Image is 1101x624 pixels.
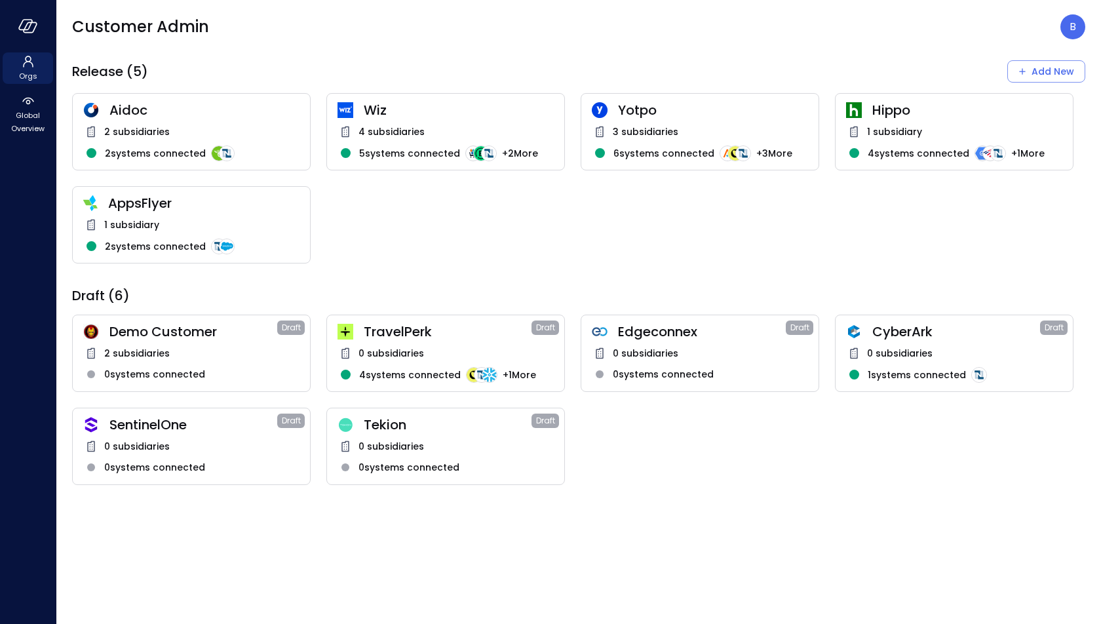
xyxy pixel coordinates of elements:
img: integration-logo [466,367,482,383]
span: 2 subsidiaries [104,125,170,139]
img: oujisyhxiqy1h0xilnqx [83,417,99,433]
img: integration-logo [971,367,987,383]
span: Draft (6) [72,287,130,304]
span: Tekion [364,416,531,433]
img: integration-logo [211,239,227,254]
span: Draft [536,321,555,334]
span: Demo Customer [109,323,277,340]
span: AppsFlyer [108,195,299,212]
span: 6 systems connected [613,146,714,161]
span: 0 systems connected [104,367,205,381]
div: Boaz [1060,14,1085,39]
span: Customer Admin [72,16,209,37]
img: scnakozdowacoarmaydw [83,324,99,340]
span: Aidoc [109,102,299,119]
span: 4 systems connected [868,146,969,161]
span: 0 systems connected [613,367,714,381]
span: Draft [282,321,301,334]
img: integration-logo [219,146,235,161]
span: CyberArk [872,323,1040,340]
span: 2 systems connected [105,239,206,254]
span: Edgeconnex [618,323,786,340]
img: zbmm8o9awxf8yv3ehdzf [83,195,98,211]
span: 4 subsidiaries [358,125,425,139]
span: 0 systems connected [358,460,459,475]
span: + 2 More [502,146,538,161]
img: a5he5ildahzqx8n3jb8t [846,324,862,340]
div: Add New [1032,64,1074,80]
span: Global Overview [8,109,48,135]
span: Yotpo [618,102,808,119]
img: gkfkl11jtdpupy4uruhy [592,324,608,340]
div: Orgs [3,52,53,84]
span: 1 systems connected [868,368,966,382]
div: Global Overview [3,92,53,136]
img: euz2wel6fvrjeyhjwgr9 [338,324,353,340]
span: Hippo [872,102,1062,119]
p: B [1070,19,1076,35]
span: + 1 More [503,368,536,382]
div: Add New Organization [1007,60,1085,83]
span: 3 subsidiaries [613,125,678,139]
img: integration-logo [473,146,489,161]
span: Draft [790,321,809,334]
img: integration-logo [211,146,227,161]
img: integration-logo [727,146,743,161]
span: 1 subsidiary [867,125,922,139]
img: rosehlgmm5jjurozkspi [592,102,608,118]
img: dweq851rzgflucm4u1c8 [338,418,353,433]
img: hddnet8eoxqedtuhlo6i [83,102,99,118]
span: 2 subsidiaries [104,346,170,361]
span: 4 systems connected [359,368,461,382]
span: Draft [1045,321,1064,334]
img: integration-logo [735,146,751,161]
img: integration-logo [990,146,1006,161]
span: 0 systems connected [104,460,205,475]
img: cfcvbyzhwvtbhao628kj [338,102,353,118]
img: integration-logo [982,146,998,161]
img: integration-logo [465,146,481,161]
span: 0 subsidiaries [613,346,678,361]
span: 0 subsidiaries [358,439,424,454]
img: integration-logo [481,146,497,161]
span: 0 subsidiaries [358,346,424,361]
span: Draft [536,414,555,427]
span: + 1 More [1011,146,1045,161]
img: integration-logo [482,367,497,383]
span: Wiz [364,102,554,119]
span: 2 systems connected [105,146,206,161]
span: + 3 More [756,146,792,161]
span: TravelPerk [364,323,531,340]
img: integration-logo [720,146,735,161]
button: Add New [1007,60,1085,83]
span: Release (5) [72,63,148,80]
img: ynjrjpaiymlkbkxtflmu [846,102,862,118]
img: integration-logo [474,367,490,383]
span: SentinelOne [109,416,277,433]
img: integration-logo [975,146,990,161]
span: 1 subsidiary [104,218,159,232]
span: Draft [282,414,301,427]
span: 0 subsidiaries [867,346,933,361]
span: 5 systems connected [359,146,460,161]
img: integration-logo [219,239,235,254]
span: 0 subsidiaries [104,439,170,454]
span: Orgs [19,69,37,83]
